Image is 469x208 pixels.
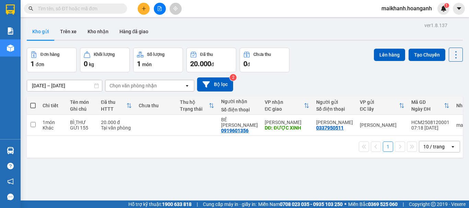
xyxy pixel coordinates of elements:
strong: 1900 633 818 [162,201,192,207]
th: Toggle SortBy [176,97,218,115]
input: Select a date range. [27,80,102,91]
span: search [28,6,33,11]
div: Chưa thu [139,103,173,108]
div: BÉ PHỤNG [221,117,258,128]
div: KIM QUY [316,120,353,125]
button: Đã thu20.000đ [186,48,236,72]
span: đ [247,62,250,67]
span: 0 [243,60,247,68]
img: icon-new-feature [441,5,447,12]
div: ĐC giao [265,106,304,112]
button: Số lượng1món [133,48,183,72]
sup: 2 [230,74,237,81]
span: question-circle [7,163,14,169]
strong: 0369 525 060 [368,201,398,207]
span: Miền Nam [258,200,343,208]
div: Trạng thái [180,106,209,112]
div: 0919601356 [221,128,249,133]
span: plus [141,6,146,11]
div: HCM2508120001 [411,120,449,125]
button: Trên xe [55,23,82,40]
button: Hàng đã giao [114,23,154,40]
div: 07:18 [DATE] [411,125,449,131]
button: Đơn hàng1đơn [27,48,77,72]
button: Bộ lọc [197,77,233,91]
div: BÌ THƯ [70,120,94,125]
button: caret-down [453,3,465,15]
svg: open [450,144,456,149]
span: Miền Bắc [348,200,398,208]
div: VP gửi [360,99,399,105]
span: file-add [157,6,162,11]
strong: 0708 023 035 - 0935 103 250 [280,201,343,207]
button: plus [138,3,150,15]
button: Tạo Chuyến [409,49,445,61]
span: Cung cấp máy in - giấy in: [203,200,256,208]
span: 1 [445,3,448,8]
div: 10 / trang [423,143,445,150]
button: Chưa thu0đ [240,48,289,72]
div: VP nhận [265,99,304,105]
span: maikhanh.hoanganh [376,4,437,13]
div: Số điện thoại [221,107,258,112]
button: aim [170,3,182,15]
span: ⚪️ [344,203,346,206]
div: Chi tiết [43,103,63,108]
button: Kho nhận [82,23,114,40]
div: Chưa thu [253,52,271,57]
div: [PERSON_NAME] [360,122,404,128]
button: Kho gửi [27,23,55,40]
button: file-add [154,3,166,15]
img: logo-vxr [6,4,15,15]
th: Toggle SortBy [356,97,408,115]
span: notification [7,178,14,185]
div: Khác [43,125,63,131]
div: Đơn hàng [41,52,59,57]
span: 1 [31,60,34,68]
div: HTTT [101,106,126,112]
div: Tên món [70,99,94,105]
span: caret-down [456,5,462,12]
div: GỬI 155 [70,125,94,131]
span: aim [173,6,178,11]
img: warehouse-icon [7,147,14,154]
span: kg [89,62,94,67]
div: Người gửi [316,99,353,105]
div: Ngày ĐH [411,106,444,112]
div: Khối lượng [94,52,115,57]
div: 1 món [43,120,63,125]
button: 1 [383,142,393,152]
div: 20.000 đ [101,120,132,125]
th: Toggle SortBy [261,97,313,115]
span: 0 [84,60,88,68]
div: ver 1.8.137 [424,22,447,29]
button: Lên hàng [374,49,405,61]
img: warehouse-icon [7,45,14,52]
svg: open [184,83,190,88]
span: Hỗ trợ kỹ thuật: [128,200,192,208]
span: message [7,194,14,200]
div: Mã GD [411,99,444,105]
span: món [142,62,152,67]
th: Toggle SortBy [408,97,453,115]
div: DĐ: ĐƯỢC XINH [265,125,309,131]
sup: 1 [444,3,449,8]
div: Đã thu [200,52,213,57]
div: Ghi chú [70,106,94,112]
span: đ [211,62,214,67]
div: Số điện thoại [316,106,353,112]
span: copyright [431,202,436,207]
img: solution-icon [7,27,14,35]
div: Thu hộ [180,99,209,105]
span: | [197,200,198,208]
div: Đã thu [101,99,126,105]
div: Người nhận [221,99,258,104]
div: Chọn văn phòng nhận [110,82,157,89]
span: đơn [36,62,44,67]
button: Khối lượng0kg [80,48,130,72]
div: Số lượng [147,52,164,57]
span: | [403,200,404,208]
span: 1 [137,60,141,68]
div: Tại văn phòng [101,125,132,131]
th: Toggle SortBy [98,97,135,115]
